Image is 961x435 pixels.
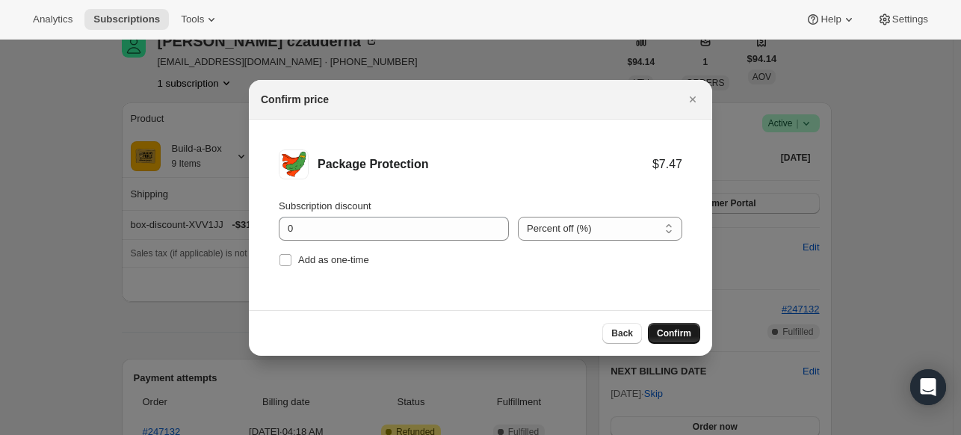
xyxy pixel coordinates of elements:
[910,369,946,405] div: Open Intercom Messenger
[682,89,703,110] button: Close
[648,323,700,344] button: Confirm
[892,13,928,25] span: Settings
[261,92,329,107] h2: Confirm price
[657,327,691,339] span: Confirm
[279,200,371,212] span: Subscription discount
[318,157,652,172] div: Package Protection
[821,13,841,25] span: Help
[652,157,682,172] div: $7.47
[298,254,369,265] span: Add as one-time
[868,9,937,30] button: Settings
[84,9,169,30] button: Subscriptions
[181,13,204,25] span: Tools
[33,13,72,25] span: Analytics
[611,327,633,339] span: Back
[172,9,228,30] button: Tools
[93,13,160,25] span: Subscriptions
[279,149,309,179] img: Package Protection
[24,9,81,30] button: Analytics
[602,323,642,344] button: Back
[797,9,865,30] button: Help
